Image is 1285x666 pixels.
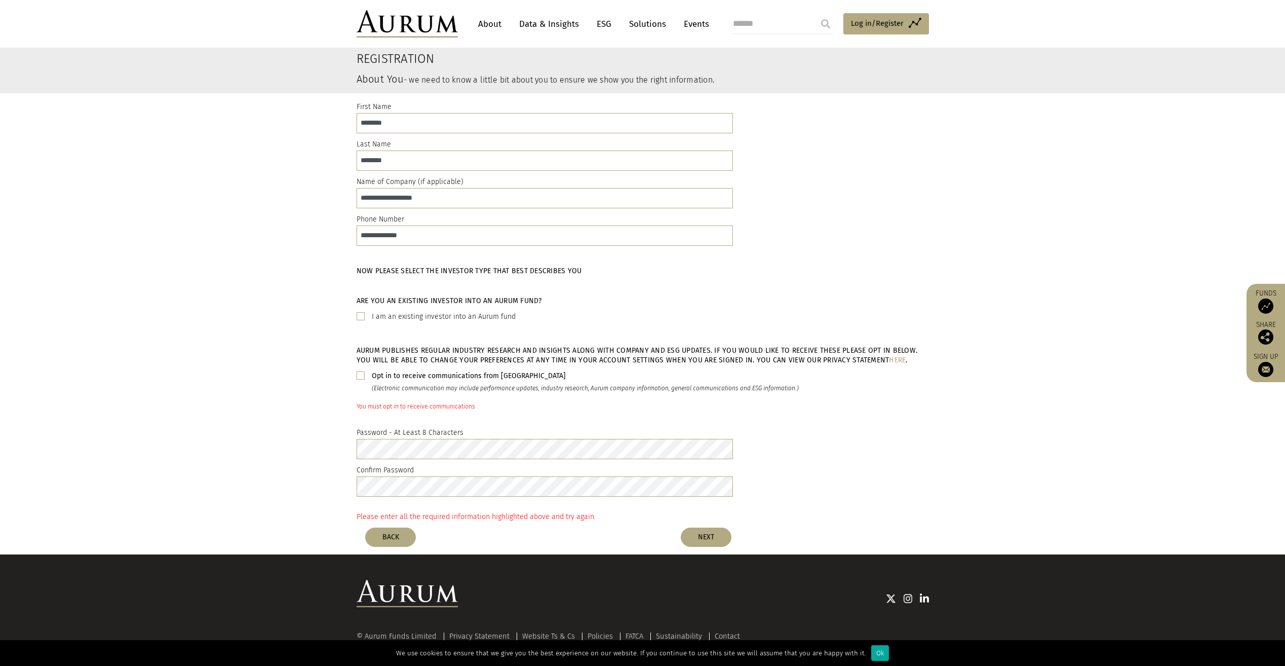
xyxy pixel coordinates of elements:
[357,52,831,66] h2: Registration
[681,528,731,547] button: NEXT
[357,74,831,84] h3: About You
[1252,289,1280,314] a: Funds
[715,632,740,641] a: Contact
[357,10,458,38] img: Aurum
[365,528,416,547] button: BACK
[871,645,889,661] div: Ok
[357,296,929,306] h5: Are you an existing investor into an Aurum fund?
[404,75,714,85] small: - we need to know a little bit about you to ensure we show you the right information.
[656,632,702,641] a: Sustainability
[1258,329,1273,345] img: Share this post
[1252,352,1280,377] a: Sign up
[473,15,507,33] a: About
[1258,362,1273,377] img: Sign up to our newsletter
[357,402,929,412] div: You must opt in to receive communications
[357,346,929,365] h5: Aurum publishes regular industry research and insights along with company and ESG updates. If you...
[372,372,566,380] b: Opt in to receive communications from [GEOGRAPHIC_DATA]
[592,15,616,33] a: ESG
[1258,299,1273,314] img: Access Funds
[886,594,896,604] img: Twitter icon
[357,266,929,276] h5: Now please select the investor type that best describes you
[357,213,404,226] label: Phone Number
[357,464,414,476] label: Confirm Password
[357,511,929,523] div: Please enter all the required information highlighted above and try again.
[1252,321,1280,345] div: Share
[624,15,671,33] a: Solutions
[920,594,929,604] img: Linkedin icon
[514,15,584,33] a: Data & Insights
[904,594,913,604] img: Instagram icon
[372,311,516,323] label: I am an existing investor into an Aurum fund
[357,176,463,188] label: Name of Company (if applicable)
[449,632,510,641] a: Privacy Statement
[357,101,392,113] label: First Name
[357,138,391,151] label: Last Name
[679,15,709,33] a: Events
[588,632,613,641] a: Policies
[357,633,442,640] div: © Aurum Funds Limited
[815,14,836,34] input: Submit
[843,13,929,34] a: Log in/Register
[357,633,929,663] div: This website is operated by Aurum Funds Limited, authorised and regulated by the Financial Conduc...
[626,632,643,641] a: FATCA
[357,427,463,439] label: Password - At Least 8 Characters
[357,580,458,607] img: Aurum Logo
[851,17,904,29] span: Log in/Register
[522,632,575,641] a: Website Ts & Cs
[889,356,906,364] a: here
[372,385,799,392] i: (Electronic communication may include performance updates, industry research, Aurum company infor...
